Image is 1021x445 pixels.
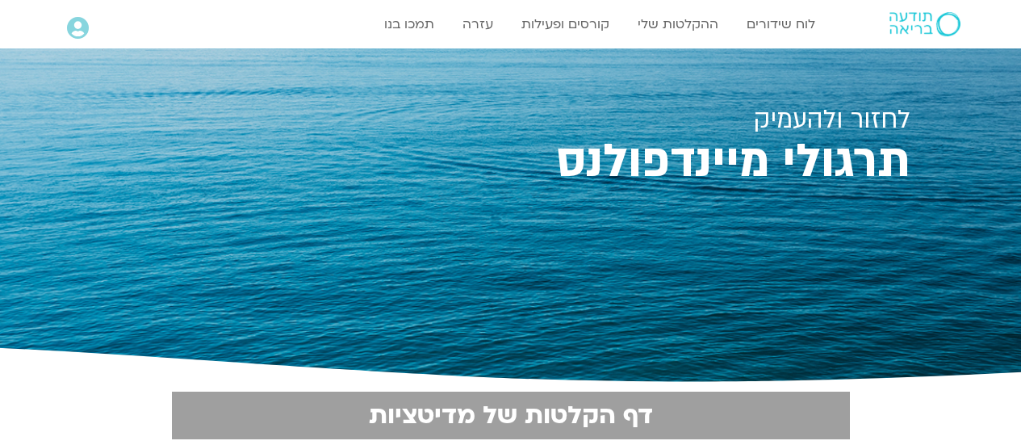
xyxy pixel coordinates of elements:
img: תודעה בריאה [889,12,960,36]
h2: דף הקלטות של מדיטציות [182,401,840,430]
a: קורסים ופעילות [513,9,617,40]
h2: תרגולי מיינדפולנס [111,141,910,183]
a: לוח שידורים [739,9,823,40]
a: ההקלטות שלי [630,9,726,40]
a: תמכו בנו [376,9,442,40]
a: עזרה [454,9,501,40]
h2: לחזור ולהעמיק [111,105,910,134]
